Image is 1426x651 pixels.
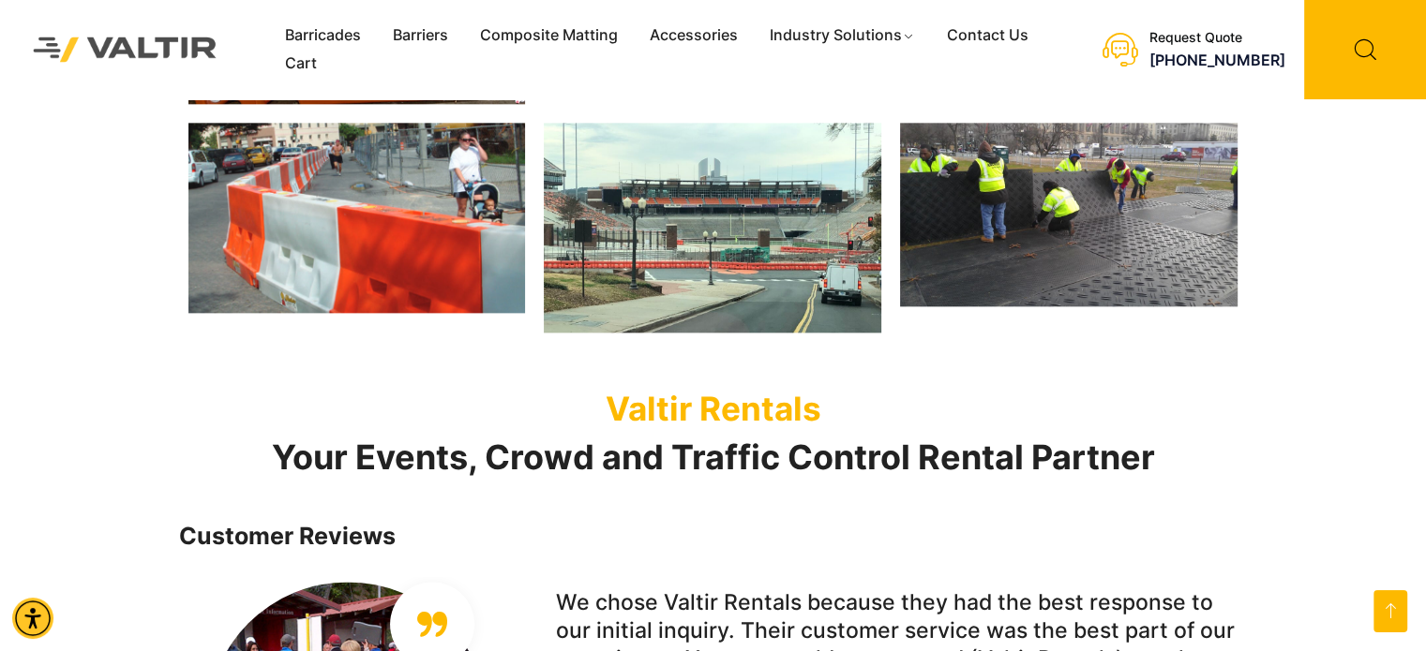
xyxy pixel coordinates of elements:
img: A view of a stadium under construction, featuring empty stands, construction barriers, and a vehi... [544,123,881,333]
div: Accessibility Menu [12,598,53,639]
a: Barricades [269,22,377,50]
a: Contact Us [931,22,1044,50]
h2: Your Events, Crowd and Traffic Control Rental Partner [179,439,1248,477]
a: Accessories [634,22,754,50]
img: Valtir Rentals [14,18,236,81]
img: A woman pushes a stroller along a street with orange and white construction barriers, while a man... [188,123,526,313]
a: Open this option [1373,590,1407,632]
img: Workers in bright yellow vests are assembling large black panels on a grassy area, preparing for ... [900,123,1238,306]
p: Valtir Rentals [179,389,1248,428]
a: Cart [269,50,333,78]
a: Barriers [377,22,464,50]
h4: Customer Reviews [179,524,1248,550]
a: call (888) 496-3625 [1149,51,1285,69]
a: Composite Matting [464,22,634,50]
a: Industry Solutions [754,22,931,50]
div: Request Quote [1149,30,1285,46]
